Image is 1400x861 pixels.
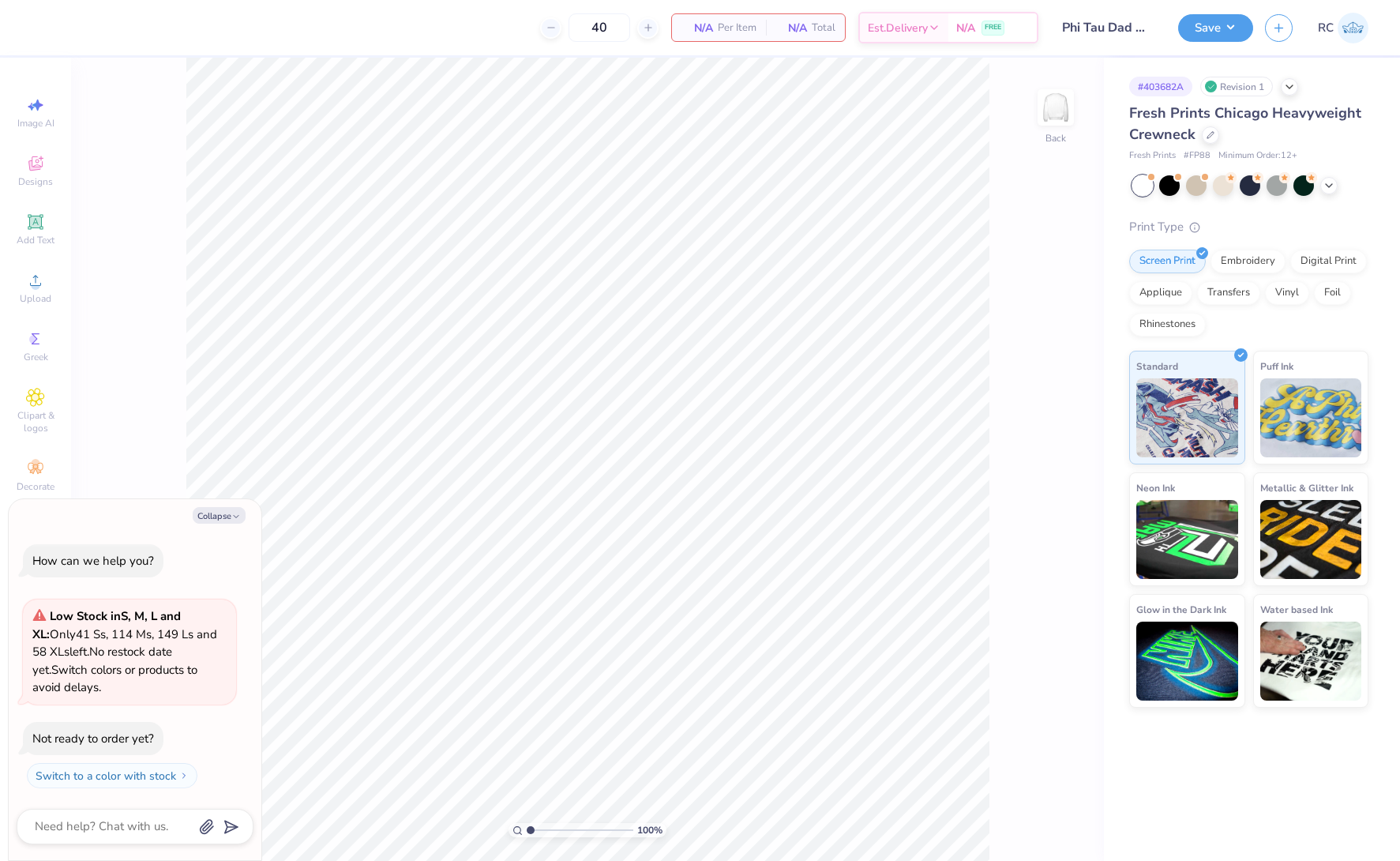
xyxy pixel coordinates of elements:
[1184,149,1210,163] span: # FP88
[1136,358,1178,374] span: Standard
[1260,622,1362,701] img: Water based Ink
[179,771,189,780] img: Switch to a color with stock
[32,608,181,642] strong: Low Stock in S, M, L and XL :
[32,644,172,678] span: No restock date yet.
[32,553,154,569] div: How can we help you?
[1040,92,1072,123] img: Back
[1178,14,1253,42] button: Save
[17,117,54,130] span: Image AI
[17,234,54,246] span: Add Text
[637,823,662,837] span: 100 %
[32,731,154,746] div: Not ready to order yet?
[1136,378,1238,457] img: Standard
[1050,12,1166,43] input: Untitled Design
[193,507,246,524] button: Collapse
[1260,479,1353,496] span: Metallic & Glitter Ink
[24,351,48,363] span: Greek
[1260,500,1362,579] img: Metallic & Glitter Ink
[718,20,756,36] span: Per Item
[1136,622,1238,701] img: Glow in the Dark Ink
[1260,601,1333,618] span: Water based Ink
[1197,281,1260,305] div: Transfers
[1260,358,1293,374] span: Puff Ink
[1210,250,1286,273] div: Embroidery
[1129,250,1206,273] div: Screen Print
[868,20,928,36] span: Est. Delivery
[812,20,835,36] span: Total
[1129,103,1361,144] span: Fresh Prints Chicago Heavyweight Crewneck
[569,13,630,42] input: – –
[1136,500,1238,579] img: Neon Ink
[1318,13,1368,43] a: RC
[1265,281,1309,305] div: Vinyl
[1129,281,1192,305] div: Applique
[1136,479,1175,496] span: Neon Ink
[1129,218,1368,236] div: Print Type
[17,480,54,493] span: Decorate
[20,292,51,305] span: Upload
[1129,313,1206,337] div: Rhinestones
[956,20,975,36] span: N/A
[1200,77,1273,96] div: Revision 1
[8,409,63,434] span: Clipart & logos
[1338,13,1368,43] img: Rio Cabojoc
[985,22,1001,33] span: FREE
[18,175,53,188] span: Designs
[1129,77,1192,96] div: # 403682A
[1136,601,1226,618] span: Glow in the Dark Ink
[1129,149,1176,163] span: Fresh Prints
[1318,19,1334,37] span: RC
[681,20,713,36] span: N/A
[1290,250,1367,273] div: Digital Print
[1218,149,1297,163] span: Minimum Order: 12 +
[32,608,217,695] span: Only 41 Ss, 114 Ms, 149 Ls and 58 XLs left. Switch colors or products to avoid delays.
[1045,131,1066,145] div: Back
[775,20,807,36] span: N/A
[1314,281,1351,305] div: Foil
[1260,378,1362,457] img: Puff Ink
[27,763,197,788] button: Switch to a color with stock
